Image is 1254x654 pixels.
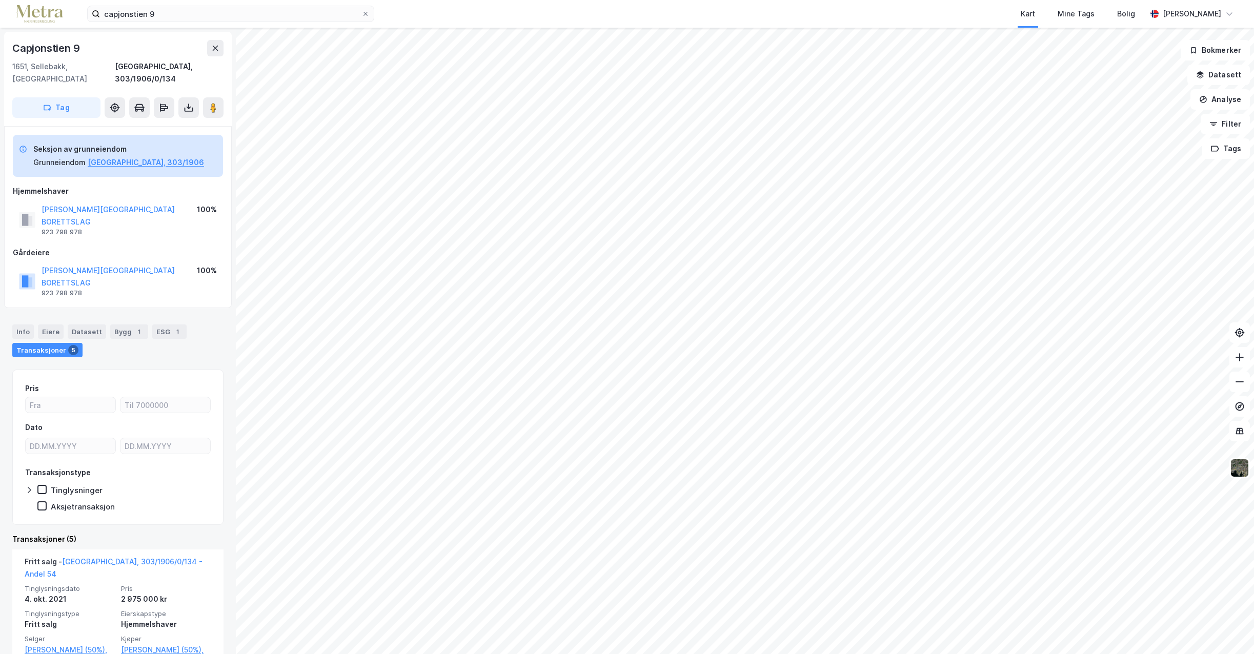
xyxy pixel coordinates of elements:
[25,635,115,643] span: Selger
[121,618,211,630] div: Hjemmelshaver
[1201,114,1250,134] button: Filter
[33,143,204,155] div: Seksjon av grunneiendom
[26,397,115,413] input: Fra
[100,6,361,22] input: Søk på adresse, matrikkel, gårdeiere, leietakere eller personer
[25,421,43,434] div: Dato
[16,5,63,23] img: metra-logo.256734c3b2bbffee19d4.png
[42,228,82,236] div: 923 798 978
[115,60,224,85] div: [GEOGRAPHIC_DATA], 303/1906/0/134
[42,289,82,297] div: 923 798 978
[25,382,39,395] div: Pris
[68,345,78,355] div: 5
[25,618,115,630] div: Fritt salg
[12,97,100,118] button: Tag
[51,485,103,495] div: Tinglysninger
[1021,8,1035,20] div: Kart
[121,584,211,593] span: Pris
[12,60,115,85] div: 1651, Sellebakk, [GEOGRAPHIC_DATA]
[134,326,144,337] div: 1
[12,343,83,357] div: Transaksjoner
[51,502,115,512] div: Aksjetransaksjon
[12,40,82,56] div: Capjonstien 9
[13,247,223,259] div: Gårdeiere
[25,609,115,618] span: Tinglysningstype
[197,264,217,277] div: 100%
[120,397,210,413] input: Til 7000000
[121,635,211,643] span: Kjøper
[25,557,203,578] a: [GEOGRAPHIC_DATA], 303/1906/0/134 - Andel 54
[1117,8,1135,20] div: Bolig
[68,324,106,339] div: Datasett
[13,185,223,197] div: Hjemmelshaver
[1058,8,1095,20] div: Mine Tags
[121,593,211,605] div: 2 975 000 kr
[25,466,91,479] div: Transaksjonstype
[1203,605,1254,654] div: Kontrollprogram for chat
[1190,89,1250,110] button: Analyse
[120,438,210,454] input: DD.MM.YYYY
[110,324,148,339] div: Bygg
[25,593,115,605] div: 4. okt. 2021
[38,324,64,339] div: Eiere
[26,438,115,454] input: DD.MM.YYYY
[12,324,34,339] div: Info
[1203,605,1254,654] iframe: Chat Widget
[1163,8,1221,20] div: [PERSON_NAME]
[1230,458,1249,478] img: 9k=
[152,324,187,339] div: ESG
[1187,65,1250,85] button: Datasett
[121,609,211,618] span: Eierskapstype
[25,556,211,584] div: Fritt salg -
[197,203,217,216] div: 100%
[25,584,115,593] span: Tinglysningsdato
[33,156,86,169] div: Grunneiendom
[1202,138,1250,159] button: Tags
[88,156,204,169] button: [GEOGRAPHIC_DATA], 303/1906
[172,326,183,337] div: 1
[12,533,224,545] div: Transaksjoner (5)
[1181,40,1250,60] button: Bokmerker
